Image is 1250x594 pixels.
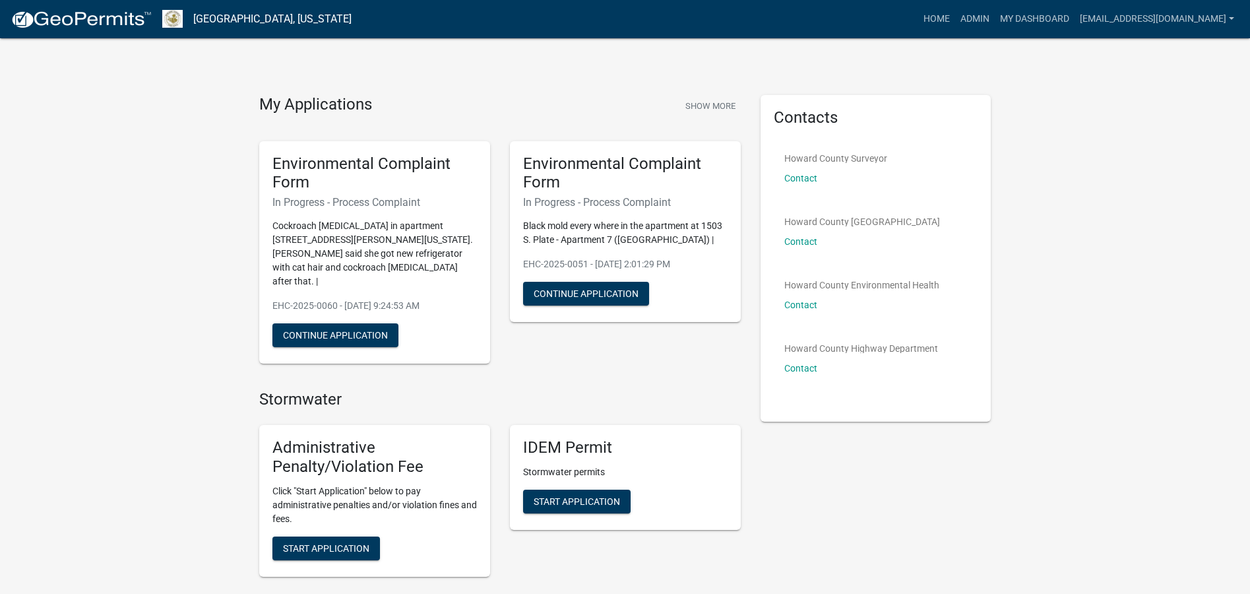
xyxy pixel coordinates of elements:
a: Home [918,7,955,32]
a: [EMAIL_ADDRESS][DOMAIN_NAME] [1075,7,1239,32]
h5: IDEM Permit [523,438,728,457]
p: Howard County Highway Department [784,344,938,353]
h6: In Progress - Process Complaint [523,196,728,209]
p: Click "Start Application" below to pay administrative penalties and/or violation fines and fees. [272,484,477,526]
h4: Stormwater [259,390,741,409]
a: Contact [784,236,817,247]
h4: My Applications [259,95,372,115]
h5: Contacts [774,108,978,127]
a: Contact [784,300,817,310]
p: Black mold every where in the apartment at 1503 S. Plate - Apartment 7 ([GEOGRAPHIC_DATA]) | [523,219,728,247]
button: Continue Application [523,282,649,306]
a: My Dashboard [995,7,1075,32]
p: EHC-2025-0060 - [DATE] 9:24:53 AM [272,299,477,313]
p: Howard County [GEOGRAPHIC_DATA] [784,217,940,226]
button: Start Application [523,490,631,513]
img: Howard County, Indiana [162,10,183,28]
p: EHC-2025-0051 - [DATE] 2:01:29 PM [523,257,728,271]
a: Contact [784,173,817,183]
h5: Environmental Complaint Form [523,154,728,193]
p: Stormwater permits [523,465,728,479]
a: [GEOGRAPHIC_DATA], [US_STATE] [193,8,352,30]
span: Start Application [283,543,369,553]
button: Start Application [272,537,380,560]
h5: Environmental Complaint Form [272,154,477,193]
h6: In Progress - Process Complaint [272,196,477,209]
p: Cockroach [MEDICAL_DATA] in apartment [STREET_ADDRESS][PERSON_NAME][US_STATE]. [PERSON_NAME] said... [272,219,477,288]
h5: Administrative Penalty/Violation Fee [272,438,477,477]
p: Howard County Environmental Health [784,280,939,290]
button: Continue Application [272,323,398,347]
button: Show More [680,95,741,117]
span: Start Application [534,496,620,506]
a: Contact [784,363,817,374]
p: Howard County Surveyor [784,154,887,163]
a: Admin [955,7,995,32]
